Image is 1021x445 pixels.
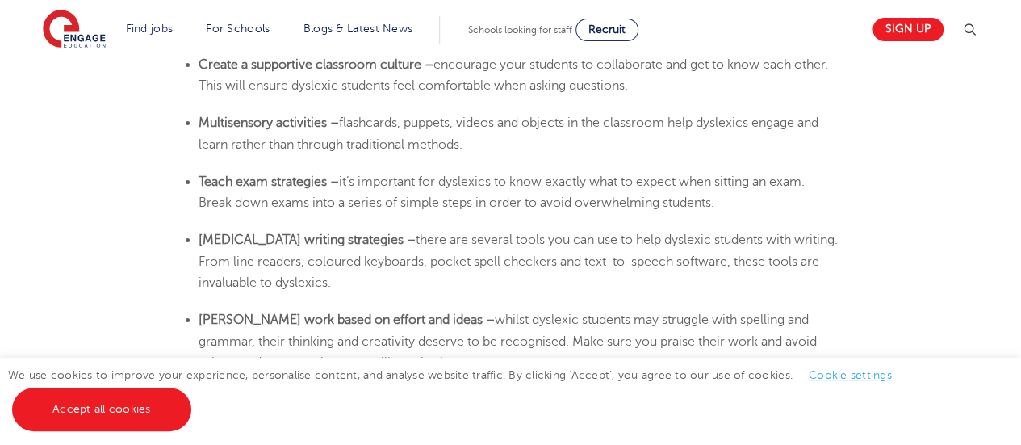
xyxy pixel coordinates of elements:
span: Recruit [588,23,626,36]
span: it’s important for dyslexics to know exactly what to expect when sitting an exam. Break down exam... [199,174,805,210]
a: Blogs & Latest News [303,23,413,35]
b: [MEDICAL_DATA] writing strategies – [199,233,416,247]
b: Create a supportive classroom culture – [199,57,433,72]
a: Cookie settings [809,369,892,381]
a: Find jobs [126,23,174,35]
span: there are several tools you can use to help dyslexic students with writing. From line readers, co... [199,233,838,290]
b: [PERSON_NAME] work based on effort and ideas – [199,313,495,327]
a: Accept all cookies [12,388,191,431]
span: whilst dyslexic students may struggle with spelling and grammar, their thinking and creativity de... [199,313,817,370]
img: Engage Education [43,10,106,50]
b: Multisensory activities – [199,115,339,130]
span: flashcards, puppets, videos and objects in the classroom help dyslexics engage and learn rather t... [199,115,818,151]
b: Teach exam strategies – [199,174,339,189]
a: For Schools [206,23,270,35]
span: We use cookies to improve your experience, personalise content, and analyse website traffic. By c... [8,369,908,415]
span: Schools looking for staff [468,24,572,36]
a: Sign up [872,18,944,41]
a: Recruit [575,19,638,41]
